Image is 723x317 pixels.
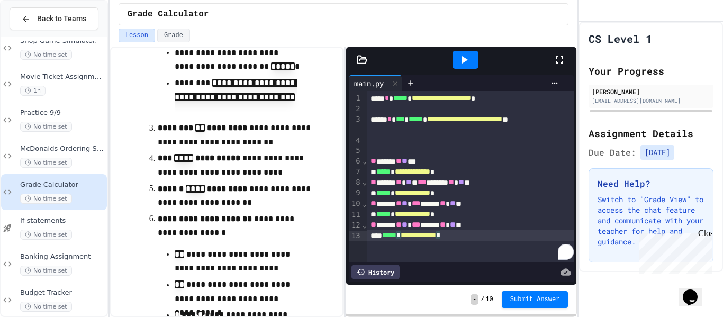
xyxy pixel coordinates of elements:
div: 5 [349,146,362,156]
div: Chat with us now!Close [4,4,73,67]
div: 3 [349,114,362,135]
div: 9 [349,188,362,198]
div: 6 [349,156,362,167]
span: Grade Calculator [20,180,105,189]
span: No time set [20,230,72,240]
span: Submit Answer [510,295,560,304]
button: Grade [157,29,190,42]
div: To enrich screen reader interactions, please activate Accessibility in Grammarly extension settings [367,91,575,262]
span: No time set [20,194,72,204]
span: If statements [20,216,105,225]
div: 11 [349,210,362,220]
iframe: chat widget [679,275,712,306]
span: No time set [20,50,72,60]
h3: Need Help? [598,177,704,190]
span: No time set [20,158,72,168]
div: 2 [349,104,362,114]
div: 7 [349,167,362,177]
span: No time set [20,122,72,132]
div: 1 [349,93,362,104]
h2: Your Progress [589,64,713,78]
div: 4 [349,135,362,146]
span: Practice 9/9 [20,108,105,117]
span: / [481,295,484,304]
span: Grade Calculator [128,8,209,21]
div: main.py [349,75,402,91]
div: 10 [349,198,362,209]
span: - [471,294,478,305]
div: main.py [349,78,389,89]
div: History [351,265,400,279]
span: Fold line [362,221,367,229]
div: 13 [349,231,362,241]
div: [EMAIL_ADDRESS][DOMAIN_NAME] [592,97,710,105]
span: Back to Teams [37,13,86,24]
span: Due Date: [589,146,636,159]
span: Budget Tracker [20,288,105,297]
span: 10 [485,295,493,304]
p: Switch to "Grade View" to access the chat feature and communicate with your teacher for help and ... [598,194,704,247]
span: Fold line [362,178,367,186]
div: [PERSON_NAME] [592,87,710,96]
span: Shop Game Simulator. [20,37,105,46]
span: No time set [20,302,72,312]
span: Banking Assignment [20,252,105,261]
button: Submit Answer [502,291,568,308]
div: 8 [349,177,362,188]
span: [DATE] [640,145,674,160]
span: Fold line [362,200,367,208]
span: Movie Ticket Assignment [20,73,105,81]
span: Fold line [362,157,367,165]
iframe: chat widget [635,229,712,274]
h2: Assignment Details [589,126,713,141]
span: McDonalds Ordering System [20,144,105,153]
div: 12 [349,220,362,231]
button: Lesson [119,29,155,42]
button: Back to Teams [10,7,98,30]
span: No time set [20,266,72,276]
h1: CS Level 1 [589,31,652,46]
span: 1h [20,86,46,96]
